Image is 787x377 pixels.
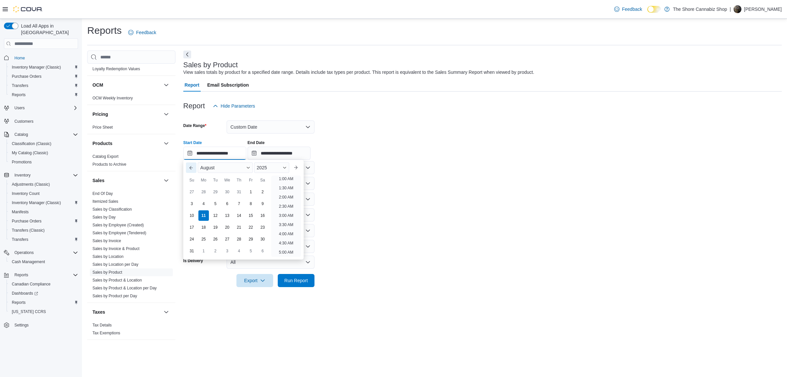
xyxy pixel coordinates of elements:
[257,234,268,244] div: day-30
[9,190,42,198] a: Inventory Count
[1,130,81,139] button: Catalog
[9,217,78,225] span: Purchase Orders
[257,222,268,233] div: day-23
[87,123,175,134] div: Pricing
[12,228,45,233] span: Transfers (Classic)
[257,165,267,170] span: 2025
[254,162,289,173] div: Button. Open the year selector. 2025 is currently selected.
[210,222,221,233] div: day-19
[234,246,244,256] div: day-4
[183,51,191,58] button: Next
[7,235,81,244] button: Transfers
[1,53,81,62] button: Home
[1,248,81,257] button: Operations
[12,282,50,287] span: Canadian Compliance
[7,157,81,167] button: Promotions
[210,187,221,197] div: day-29
[92,162,126,167] a: Products to Archive
[162,110,170,118] button: Pricing
[222,175,232,185] div: We
[9,208,31,216] a: Manifests
[4,50,78,347] nav: Complex example
[92,270,122,275] a: Sales by Product
[240,274,269,287] span: Export
[9,82,31,90] a: Transfers
[92,239,121,243] a: Sales by Invoice
[210,246,221,256] div: day-2
[14,55,25,61] span: Home
[1,103,81,113] button: Users
[12,309,46,314] span: [US_STATE] CCRS
[12,209,29,215] span: Manifests
[187,234,197,244] div: day-24
[227,120,314,134] button: Custom Date
[276,248,296,256] li: 5:00 AM
[9,158,34,166] a: Promotions
[9,180,78,188] span: Adjustments (Classic)
[187,175,197,185] div: Su
[7,90,81,99] button: Reports
[1,171,81,180] button: Inventory
[14,323,29,328] span: Settings
[92,294,137,298] a: Sales by Product per Day
[12,300,26,305] span: Reports
[198,222,209,233] div: day-18
[9,208,78,216] span: Manifests
[9,63,78,71] span: Inventory Manager (Classic)
[12,117,36,125] a: Customers
[183,147,246,160] input: Press the down key to enter a popover containing a calendar. Press the escape key to close the po...
[92,223,144,227] a: Sales by Employee (Created)
[622,6,642,12] span: Feedback
[87,94,175,105] div: OCM
[246,222,256,233] div: day-22
[246,199,256,209] div: day-8
[185,78,199,92] span: Report
[92,323,112,328] span: Tax Details
[92,199,118,204] a: Itemized Sales
[276,184,296,192] li: 1:30 AM
[92,246,139,251] a: Sales by Invoice & Product
[730,5,731,13] p: |
[9,180,52,188] a: Adjustments (Classic)
[305,197,311,202] button: Open list of options
[9,91,28,99] a: Reports
[9,140,78,148] span: Classification (Classic)
[183,140,202,145] label: Start Date
[271,176,301,257] ul: Time
[200,165,215,170] span: August
[12,237,28,242] span: Transfers
[198,187,209,197] div: day-28
[14,173,30,178] span: Inventory
[647,6,661,13] input: Dark Mode
[9,280,53,288] a: Canadian Compliance
[276,193,296,201] li: 2:00 AM
[92,286,157,290] a: Sales by Product & Location per Day
[198,199,209,209] div: day-4
[234,199,244,209] div: day-7
[9,73,44,80] a: Purchase Orders
[87,321,175,340] div: Taxes
[14,250,34,255] span: Operations
[12,104,27,112] button: Users
[18,23,78,36] span: Load All Apps in [GEOGRAPHIC_DATA]
[612,3,645,16] a: Feedback
[92,154,118,159] a: Catalog Export
[234,222,244,233] div: day-21
[9,217,44,225] a: Purchase Orders
[744,5,782,13] p: [PERSON_NAME]
[9,63,64,71] a: Inventory Manager (Classic)
[9,82,78,90] span: Transfers
[12,321,31,329] a: Settings
[92,82,103,88] h3: OCM
[248,147,311,160] input: Press the down key to open a popover containing a calendar.
[284,277,308,284] span: Run Report
[92,262,138,267] a: Sales by Location per Day
[92,238,121,243] span: Sales by Invoice
[227,256,314,269] button: All
[162,81,170,89] button: OCM
[278,274,314,287] button: Run Report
